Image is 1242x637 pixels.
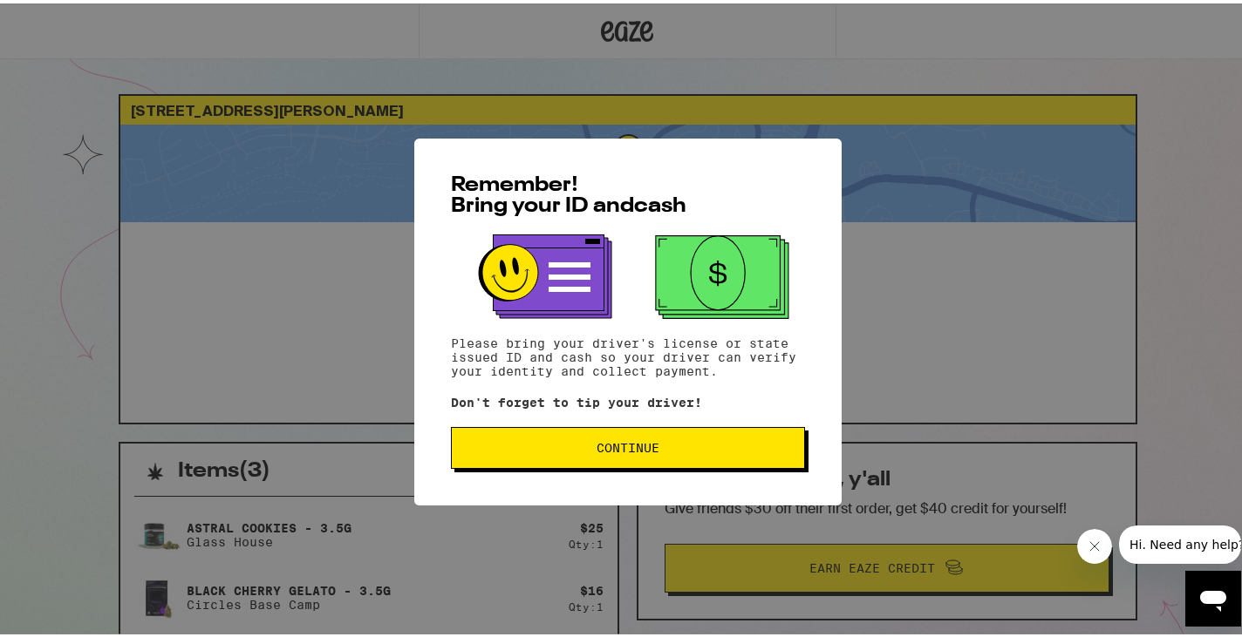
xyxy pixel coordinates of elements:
iframe: Message from company [1119,522,1241,560]
iframe: Close message [1077,525,1112,560]
span: Remember! Bring your ID and cash [451,172,686,213]
iframe: Button to launch messaging window [1185,567,1241,623]
button: Continue [451,424,805,465]
p: Don't forget to tip your driver! [451,392,805,406]
span: Hi. Need any help? [10,12,126,26]
p: Please bring your driver's license or state issued ID and cash so your driver can verify your ide... [451,333,805,375]
span: Continue [597,438,659,451]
